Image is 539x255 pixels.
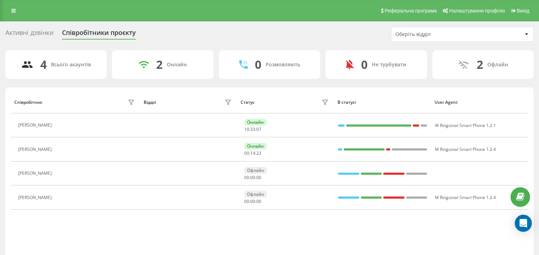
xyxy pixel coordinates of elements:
[244,143,267,149] div: Онлайн
[372,62,406,68] div: Не турбувати
[385,8,437,14] span: Реферальна програма
[250,126,255,132] span: 33
[241,100,255,105] div: Статус
[244,126,249,132] span: 10
[144,100,156,105] div: Відділ
[40,58,47,71] div: 4
[51,62,91,68] div: Всього акаунтів
[156,58,163,71] div: 2
[256,126,261,132] span: 07
[250,150,255,156] span: 14
[256,150,261,156] span: 23
[266,62,300,68] div: Розмовляють
[62,29,136,40] div: Співробітники проєкту
[487,62,508,68] div: Офлайн
[18,123,53,128] div: [PERSON_NAME]
[250,198,255,204] span: 00
[18,147,53,152] div: [PERSON_NAME]
[361,58,368,71] div: 0
[338,100,428,105] div: В статусі
[250,174,255,180] span: 00
[167,62,187,68] div: Онлайн
[244,174,249,180] span: 00
[256,174,261,180] span: 00
[435,194,496,200] span: M Ringostat Smart Phone 1.2.4
[244,175,261,180] div: : :
[244,198,249,204] span: 00
[244,151,261,156] div: : :
[435,122,496,128] span: W Ringostat Smart Phone 1.2.1
[395,31,481,37] div: Оберіть відділ
[18,171,53,176] div: [PERSON_NAME]
[5,29,53,40] div: Активні дзвінки
[256,198,261,204] span: 00
[517,8,529,14] span: Вихід
[515,215,532,232] div: Open Intercom Messenger
[435,146,496,152] span: M Ringostat Smart Phone 1.2.4
[255,58,261,71] div: 0
[477,58,483,71] div: 2
[244,127,261,132] div: : :
[435,100,525,105] div: User Agent
[244,119,267,126] div: Онлайн
[244,199,261,204] div: : :
[449,8,505,14] span: Налаштування профілю
[18,195,53,200] div: [PERSON_NAME]
[244,150,249,156] span: 00
[244,167,267,174] div: Офлайн
[244,191,267,198] div: Офлайн
[14,100,42,105] div: Співробітник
